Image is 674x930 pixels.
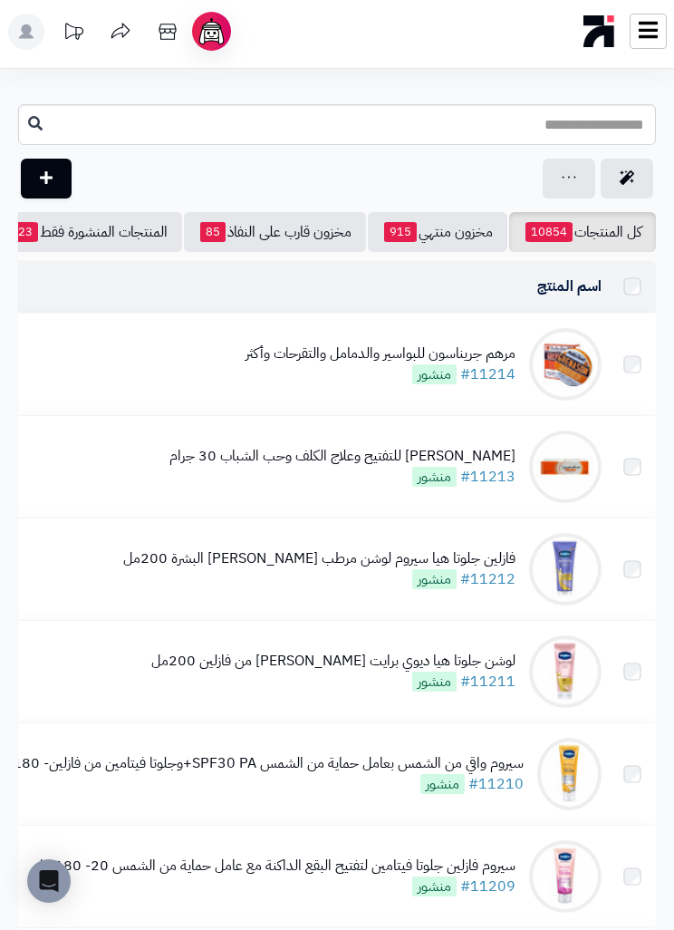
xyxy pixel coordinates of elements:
[583,11,615,52] img: logo-mobile.png
[420,774,465,794] span: منشور
[468,773,524,795] a: #11210
[460,671,515,693] a: #11211
[460,363,515,385] a: #11214
[151,651,515,672] div: لوشن جلوتا هيا ديوي برايت [PERSON_NAME] من فازلين 200مل
[529,840,602,913] img: سيروم فازلين جلوتا فيتامين لتفتيح البقع الداكنة مع عامل حماية من الشمس 20- 180 مل
[460,568,515,590] a: #11212
[460,876,515,897] a: #11209
[509,212,656,252] a: كل المنتجات10854
[529,533,602,605] img: فازلين جلوتا هيا سيروم لوشن مرطب ليلي لإشراقة البشرة 200مل
[123,548,515,569] div: فازلين جلوتا هيا سيروم لوشن مرطب [PERSON_NAME] البشرة 200مل
[537,276,602,297] a: اسم المنتج
[529,431,602,503] img: كريم سكينورين للتفتيح وعلاج الكلف وحب الشباب 30 جرام
[525,222,573,242] span: 10854
[412,364,457,384] span: منشور
[196,15,227,47] img: ai-face.png
[184,212,366,252] a: مخزون قارب على النفاذ85
[34,856,515,877] div: سيروم فازلين جلوتا فيتامين لتفتيح البقع الداكنة مع عامل حماية من الشمس 20- 180 مل
[412,877,457,896] span: منشور
[200,222,226,242] span: 85
[51,14,96,54] a: تحديثات المنصة
[169,446,515,467] div: [PERSON_NAME] للتفتيح وعلاج الكلف وحب الشباب 30 جرام
[537,738,602,810] img: سيروم واقي من الشمس بعامل حماية من الشمس SPF30 PA+وجلوتا فيتامين من فازلين- 180مل
[529,635,602,708] img: لوشن جلوتا هيا ديوي برايت سيروم بيرست من فازلين 200مل
[529,328,602,401] img: مرهم جريناسون للبواسير والدمامل والتقرحات وأكثر
[460,466,515,488] a: #11213
[368,212,507,252] a: مخزون منتهي915
[27,859,71,903] div: Open Intercom Messenger
[412,467,457,487] span: منشور
[384,222,417,242] span: 915
[246,344,515,364] div: مرهم جريناسون للبواسير والدمامل والتقرحات وأكثر
[412,672,457,692] span: منشور
[412,569,457,589] span: منشور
